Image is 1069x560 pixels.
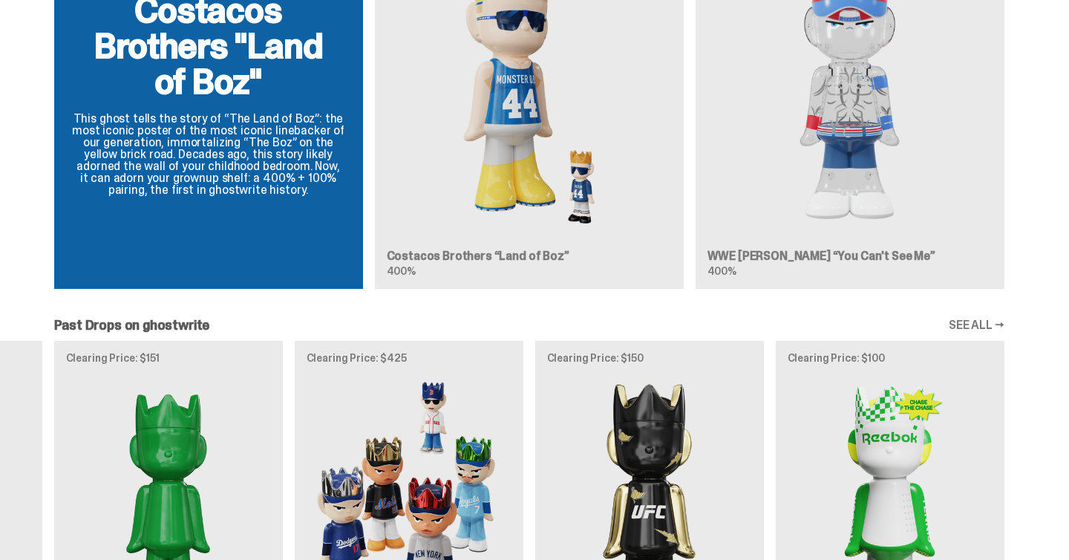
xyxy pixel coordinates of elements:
span: 400% [387,264,416,278]
p: This ghost tells the story of “The Land of Boz”: the most iconic poster of the most iconic lineba... [72,113,345,196]
p: Clearing Price: $100 [788,353,993,363]
p: Clearing Price: $150 [547,353,752,363]
h3: Costacos Brothers “Land of Boz” [387,250,672,262]
a: SEE ALL → [949,319,1004,331]
p: Clearing Price: $151 [66,353,271,363]
p: Clearing Price: $425 [307,353,511,363]
span: 400% [707,264,736,278]
h3: WWE [PERSON_NAME] “You Can't See Me” [707,250,993,262]
h2: Past Drops on ghostwrite [54,319,210,332]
